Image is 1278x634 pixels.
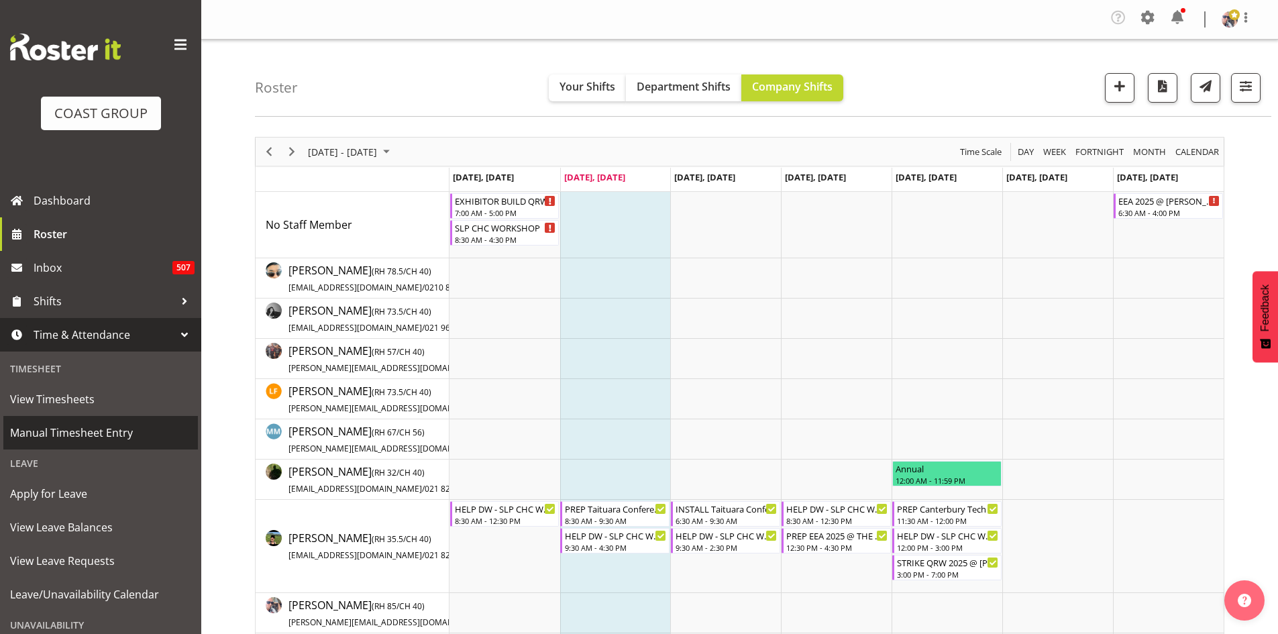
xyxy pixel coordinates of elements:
[1222,11,1238,28] img: shaun-dalgetty840549a0c8df28bbc325279ea0715bbc.png
[959,144,1003,160] span: Time Scale
[425,322,471,333] span: 021 960 248
[372,266,431,277] span: ( CH 40)
[896,171,957,183] span: [DATE], [DATE]
[786,542,888,553] div: 12:30 PM - 4:30 PM
[1238,594,1251,607] img: help-xxl-2.png
[1118,207,1220,218] div: 6:30 AM - 4:00 PM
[288,344,534,374] span: [PERSON_NAME]
[288,443,485,454] span: [PERSON_NAME][EMAIL_ADDRESS][DOMAIN_NAME]
[306,144,396,160] button: September 01 - 07, 2025
[897,515,998,526] div: 11:30 AM - 12:00 PM
[288,464,471,496] a: [PERSON_NAME](RH 32/CH 40)[EMAIL_ADDRESS][DOMAIN_NAME]/021 822 231
[374,306,406,317] span: RH 73.5/
[1118,194,1220,207] div: EEA 2025 @ [PERSON_NAME] On Site @ 0700
[560,79,615,94] span: Your Shifts
[256,500,449,593] td: Rosey McKimmie resource
[676,515,777,526] div: 6:30 AM - 9:30 AM
[288,598,534,629] span: [PERSON_NAME]
[34,258,172,278] span: Inbox
[785,171,846,183] span: [DATE], [DATE]
[450,193,560,219] div: No Staff Member"s event - EXHIBITOR BUILD QRW 2025 @ TE PAE On Site @ TBC Begin From Monday, Sept...
[374,266,406,277] span: RH 78.5/
[565,529,666,542] div: HELP DW - SLP CHC WORKSHOP
[752,79,833,94] span: Company Shifts
[372,600,425,612] span: ( CH 40)
[256,419,449,460] td: Matt McFarlane resource
[288,263,480,294] span: [PERSON_NAME]
[455,207,556,218] div: 7:00 AM - 5:00 PM
[453,171,514,183] span: [DATE], [DATE]
[1105,73,1134,103] button: Add a new shift
[560,528,670,553] div: Rosey McKimmie"s event - HELP DW - SLP CHC WORKSHOP Begin From Tuesday, September 2, 2025 at 9:30...
[10,34,121,60] img: Rosterit website logo
[549,74,626,101] button: Your Shifts
[897,542,998,553] div: 12:00 PM - 3:00 PM
[1191,73,1220,103] button: Send a list of all shifts for the selected filtered period to all rostered employees.
[1074,144,1125,160] span: Fortnight
[892,555,1002,580] div: Rosey McKimmie"s event - STRIKE QRW 2025 @ TE PAE On Site @ 1530 Begin From Friday, September 5, ...
[676,502,777,515] div: INSTALL Taituara Conference 2025 @ [GEOGRAPHIC_DATA] On Site @ 0700
[450,220,560,246] div: No Staff Member"s event - SLP CHC WORKSHOP Begin From Monday, September 1, 2025 at 8:30:00 AM GMT...
[288,383,534,415] a: [PERSON_NAME](RH 73.5/CH 40)[PERSON_NAME][EMAIL_ADDRESS][DOMAIN_NAME]
[374,427,399,438] span: RH 67/
[896,462,998,475] div: Annual
[372,533,431,545] span: ( CH 40)
[372,427,425,438] span: ( CH 56)
[565,502,666,515] div: PREP Taituara Conference 2025 @ WAREHOUSE
[374,600,399,612] span: RH 85/
[3,450,198,477] div: Leave
[288,282,422,293] span: [EMAIL_ADDRESS][DOMAIN_NAME]
[1174,144,1220,160] span: calendar
[892,528,1002,553] div: Rosey McKimmie"s event - HELP DW - SLP CHC WORKSHOP Begin From Friday, September 5, 2025 at 12:00...
[288,262,480,295] a: [PERSON_NAME](RH 78.5/CH 40)[EMAIL_ADDRESS][DOMAIN_NAME]/0210 843 7810
[450,501,560,527] div: Rosey McKimmie"s event - HELP DW - SLP CHC WORKSHOP Begin From Monday, September 1, 2025 at 8:30:...
[288,322,422,333] span: [EMAIL_ADDRESS][DOMAIN_NAME]
[10,423,191,443] span: Manual Timesheet Entry
[34,224,195,244] span: Roster
[256,593,449,633] td: Shaun Dalgetty resource
[288,423,534,456] a: [PERSON_NAME](RH 67/CH 56)[PERSON_NAME][EMAIL_ADDRESS][DOMAIN_NAME]
[3,511,198,544] a: View Leave Balances
[374,533,406,545] span: RH 35.5/
[288,384,534,415] span: [PERSON_NAME]
[897,529,998,542] div: HELP DW - SLP CHC WORKSHOP
[372,467,425,478] span: ( CH 40)
[626,74,741,101] button: Department Shifts
[565,515,666,526] div: 8:30 AM - 9:30 AM
[892,461,1002,486] div: Micah Hetrick"s event - Annual Begin From Friday, September 5, 2025 at 12:00:00 AM GMT+12:00 Ends...
[34,291,174,311] span: Shifts
[372,306,431,317] span: ( CH 40)
[455,502,556,515] div: HELP DW - SLP CHC WORKSHOP
[892,501,1002,527] div: Rosey McKimmie"s event - PREP Canterbury Tech summit 2025 @ CHC Begin From Friday, September 5, 2...
[280,138,303,166] div: Next
[10,551,191,571] span: View Leave Requests
[10,389,191,409] span: View Timesheets
[34,191,195,211] span: Dashboard
[288,343,534,375] a: [PERSON_NAME](RH 57/CH 40)[PERSON_NAME][EMAIL_ADDRESS][DOMAIN_NAME]
[3,355,198,382] div: Timesheet
[288,597,534,629] a: [PERSON_NAME](RH 85/CH 40)[PERSON_NAME][EMAIL_ADDRESS][DOMAIN_NAME]
[256,460,449,500] td: Micah Hetrick resource
[10,584,191,604] span: Leave/Unavailability Calendar
[786,515,888,526] div: 8:30 AM - 12:30 PM
[425,549,471,561] span: 021 822 096
[1173,144,1222,160] button: Month
[676,529,777,542] div: HELP DW - SLP CHC WORKSHOP
[374,467,399,478] span: RH 32/
[422,549,425,561] span: /
[288,530,471,562] a: [PERSON_NAME](RH 35.5/CH 40)[EMAIL_ADDRESS][DOMAIN_NAME]/021 822 096
[288,464,471,495] span: [PERSON_NAME]
[897,502,998,515] div: PREP Canterbury Tech summit 2025 @ CHC
[372,346,425,358] span: ( CH 40)
[455,234,556,245] div: 8:30 AM - 4:30 PM
[1148,73,1177,103] button: Download a PDF of the roster according to the set date range.
[782,501,891,527] div: Rosey McKimmie"s event - HELP DW - SLP CHC WORKSHOP Begin From Thursday, September 4, 2025 at 8:3...
[674,171,735,183] span: [DATE], [DATE]
[671,528,780,553] div: Rosey McKimmie"s event - HELP DW - SLP CHC WORKSHOP Begin From Wednesday, September 3, 2025 at 9:...
[256,299,449,339] td: Hayden Watts resource
[1132,144,1167,160] span: Month
[260,144,278,160] button: Previous
[266,217,352,233] a: No Staff Member
[1042,144,1067,160] span: Week
[374,386,406,398] span: RH 73.5/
